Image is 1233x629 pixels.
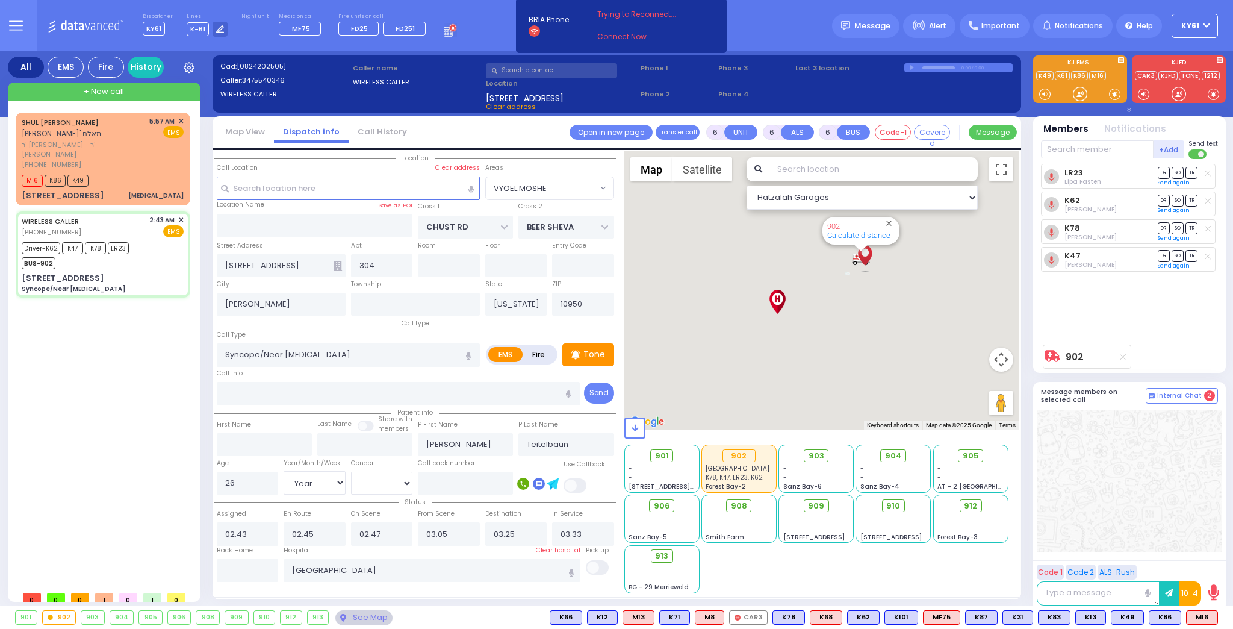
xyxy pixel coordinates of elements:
input: Search a contact [486,63,617,78]
span: Chaim Brach [1064,233,1117,242]
span: 0 [119,593,137,602]
label: Call back number [418,458,475,468]
span: K-61 [187,22,209,36]
label: Assigned [217,509,246,519]
a: K78 [1064,224,1080,233]
span: FD251 [396,23,415,33]
span: St. Anthonys Comm Hospital [706,464,769,473]
span: Status [399,498,432,507]
span: + New call [84,86,124,98]
span: Internal Chat [1157,392,1202,400]
div: K71 [659,610,690,625]
div: K66 [550,610,582,625]
span: - [706,524,709,533]
span: DR [1158,250,1170,261]
span: 2:43 AM [149,216,175,225]
label: Fire [522,347,556,362]
button: Covered [914,125,950,140]
span: 1 [143,593,161,602]
div: BLS [772,610,805,625]
button: Close [883,217,895,229]
span: BRIA Phone [529,14,569,25]
label: Cross 2 [518,202,542,211]
label: KJ EMS... [1033,60,1127,68]
div: Year/Month/Week/Day [284,458,346,468]
label: Last 3 location [795,63,904,74]
span: 0 [71,593,89,602]
a: Call History [349,126,416,137]
label: WIRELESS CALLER [353,77,482,87]
span: VYOEL MOSHE [494,183,547,195]
span: - [937,524,941,533]
div: Fire [88,57,124,78]
span: 913 [655,550,668,562]
button: Drag Pegman onto the map to open Street View [989,391,1013,415]
div: [STREET_ADDRESS] [22,190,104,202]
button: Members [1043,122,1089,136]
div: EMS [48,57,84,78]
span: Send text [1188,139,1218,148]
button: ALS [781,125,814,140]
label: Cross 1 [418,202,439,211]
label: Cad: [220,61,349,72]
label: Township [351,280,381,289]
span: Clear address [486,102,536,111]
button: Toggle fullscreen view [989,157,1013,181]
div: 906 [168,611,191,624]
a: K86 [1071,71,1088,80]
div: 901 [16,611,37,624]
span: 912 [964,500,977,512]
button: Code 1 [1037,565,1064,580]
a: Open this area in Google Maps (opens a new window) [627,414,667,430]
span: - [937,515,941,524]
span: - [860,464,864,473]
div: BLS [1111,610,1144,625]
span: TR [1185,222,1197,234]
label: EMS [488,347,523,362]
span: Yoel Friedrich [1064,205,1117,214]
span: VYOEL MOSHE [485,177,614,199]
label: Entry Code [552,241,586,251]
span: Patient info [391,408,439,417]
span: Other building occupants [334,261,342,271]
img: Logo [48,18,128,33]
button: Map camera controls [989,348,1013,372]
span: ✕ [178,116,184,127]
div: BLS [847,610,880,625]
label: Room [418,241,436,251]
span: Location [396,154,435,163]
button: Message [969,125,1017,140]
div: ALS [1186,610,1218,625]
span: Dovy Leiberman [1064,260,1117,269]
span: [PHONE_NUMBER] [22,227,81,237]
label: Clear hospital [536,546,580,555]
a: K49 [1036,71,1054,80]
img: Google [627,414,667,430]
div: 902 [722,449,756,463]
span: [STREET_ADDRESS][PERSON_NAME] [629,482,742,491]
span: - [706,515,709,524]
div: St. Anthonys Comm Hospital [767,290,788,314]
label: Back Home [217,546,253,555]
span: - [783,464,787,473]
button: KY61 [1172,14,1218,38]
span: EMS [163,225,184,237]
label: Apt [351,241,362,251]
a: Send again [1158,234,1190,242]
div: K86 [1149,610,1181,625]
span: ✕ [178,215,184,225]
span: 901 [655,450,669,462]
span: SO [1172,222,1184,234]
img: red-radio-icon.svg [735,615,741,621]
div: BLS [1149,610,1181,625]
label: P First Name [418,420,458,430]
div: 904 [110,611,134,624]
a: LR23 [1064,168,1083,177]
div: 910 [254,611,275,624]
div: [MEDICAL_DATA] [128,191,184,200]
label: KJFD [1132,60,1226,68]
span: KY61 [1181,20,1199,31]
span: VYOEL MOSHE [486,177,597,199]
div: BLS [1075,610,1106,625]
button: +Add [1154,140,1185,158]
